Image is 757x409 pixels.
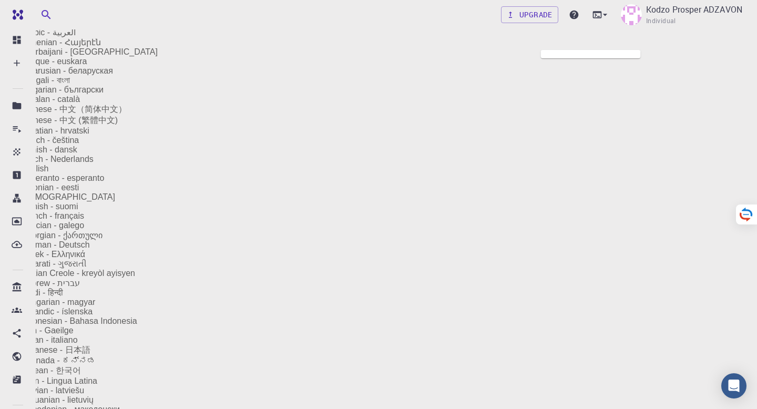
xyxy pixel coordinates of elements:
[21,356,96,365] a: Kannada - ಕನ್ನಡ
[21,47,158,56] a: Azerbaijani - [GEOGRAPHIC_DATA]
[21,326,74,335] a: Irish - Gaeilge
[21,145,77,154] a: Danish - dansk
[21,335,78,344] a: Italian - italiano
[21,259,87,268] a: Gujarati - ગુજરાતી
[621,4,642,25] img: Kodzo Prosper ADZAVON
[21,288,63,297] a: Hindi - हिन्दी
[21,136,79,145] a: Czech - čeština
[21,95,80,104] a: Catalan - català
[21,155,94,163] a: Dutch - Nederlands
[21,28,76,37] a: Arabic - ‎‫العربية‬‎
[21,7,72,17] span: Assistance
[21,240,90,249] a: German - Deutsch
[21,202,78,211] a: Finnish - suomi
[21,298,95,306] a: Hungarian - magyar
[646,16,676,26] span: Individual
[21,38,101,47] a: Armenian - Հայերէն
[21,116,118,125] a: Chinese - 中文 (繁體中文)
[646,3,742,16] p: Kodzo Prosper ADZAVON
[21,231,103,240] a: Georgian - ქართული
[21,173,104,182] a: Esperanto - esperanto
[21,269,135,278] a: Haitian Creole - kreyòl ayisyen
[21,307,93,316] a: Icelandic - íslenska
[21,366,81,375] a: Korean - 한국어
[21,250,85,259] a: Greek - Ελληνικά
[21,126,89,135] a: Croatian - hrvatski
[21,279,80,288] a: Hebrew - ‎‫עברית‬‎
[21,211,84,220] a: French - français
[21,85,104,94] a: Bulgarian - български
[21,76,70,85] a: Bengali - বাংলা
[21,395,94,404] a: Lithuanian - lietuvių
[721,373,746,398] div: Open Intercom Messenger
[21,105,127,114] a: Chinese - 中文（简体中文）
[21,183,79,192] a: Estonian - eesti
[21,316,137,325] a: Indonesian - Bahasa Indonesia
[21,376,97,385] a: Latin - Lingua Latina
[21,221,84,230] a: Galician - galego
[21,66,113,75] a: Belarusian - беларуская
[501,6,558,23] a: Upgrade
[21,192,115,201] a: [DEMOGRAPHIC_DATA]
[21,345,90,354] a: Japanese - 日本語
[21,386,84,395] a: Latvian - latviešu
[21,57,87,66] a: Basque - euskara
